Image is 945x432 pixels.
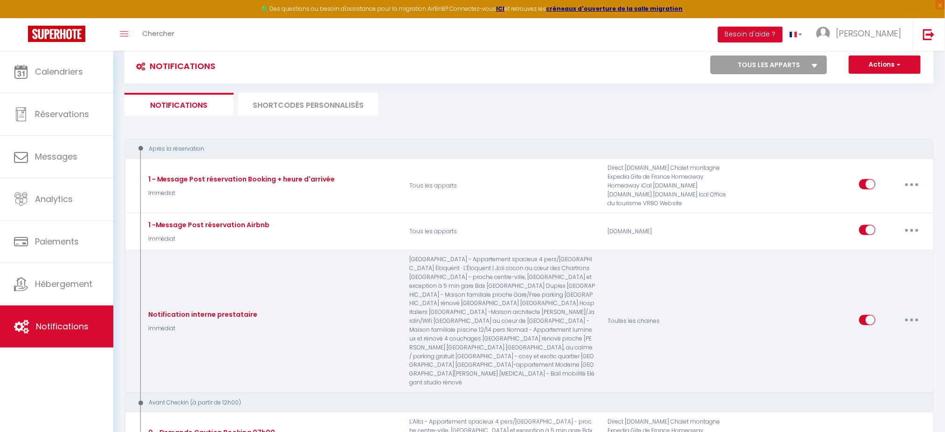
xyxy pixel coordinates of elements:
[404,218,602,245] p: Tous les apparts
[35,108,89,120] span: Réservations
[546,5,683,13] a: créneaux d'ouverture de la salle migration
[35,236,79,247] span: Paiements
[135,18,181,51] a: Chercher
[601,218,733,245] div: [DOMAIN_NAME]
[131,56,215,77] h3: Notifications
[601,255,733,387] div: Toutes les chaines
[142,28,174,38] span: Chercher
[133,398,910,407] div: Avant Checkin (à partir de 12h00)
[36,321,89,332] span: Notifications
[238,93,378,116] li: SHORTCODES PERSONNALISÉS
[849,56,921,74] button: Actions
[601,164,733,208] div: Direct [DOMAIN_NAME] Chalet montagne Expedia Gite de France Homeaway Homeaway iCal [DOMAIN_NAME] ...
[718,27,783,42] button: Besoin d'aide ?
[124,93,234,116] li: Notifications
[404,164,602,208] p: Tous les apparts
[146,174,335,184] div: 1 - Message Post réservation Booking + heure d'arrivée
[35,66,83,77] span: Calendriers
[816,27,830,41] img: ...
[836,28,902,39] span: [PERSON_NAME]
[496,5,504,13] a: ICI
[28,26,85,42] img: Super Booking
[35,278,92,290] span: Hébergement
[7,4,35,32] button: Ouvrir le widget de chat LiveChat
[809,18,913,51] a: ... [PERSON_NAME]
[404,255,602,387] p: [GEOGRAPHIC_DATA] - Appartement spacieux 4 pers/[GEOGRAPHIC_DATA] Éloquent · L’Éloquent | Joli co...
[146,220,270,230] div: 1 -Message Post réservation Airbnb
[146,189,335,198] p: Immédiat
[146,309,258,320] div: Notification interne prestataire
[146,235,270,244] p: Immédiat
[35,193,73,205] span: Analytics
[35,151,77,162] span: Messages
[146,324,258,333] p: Immédiat
[133,145,910,153] div: Après la réservation
[923,28,935,40] img: logout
